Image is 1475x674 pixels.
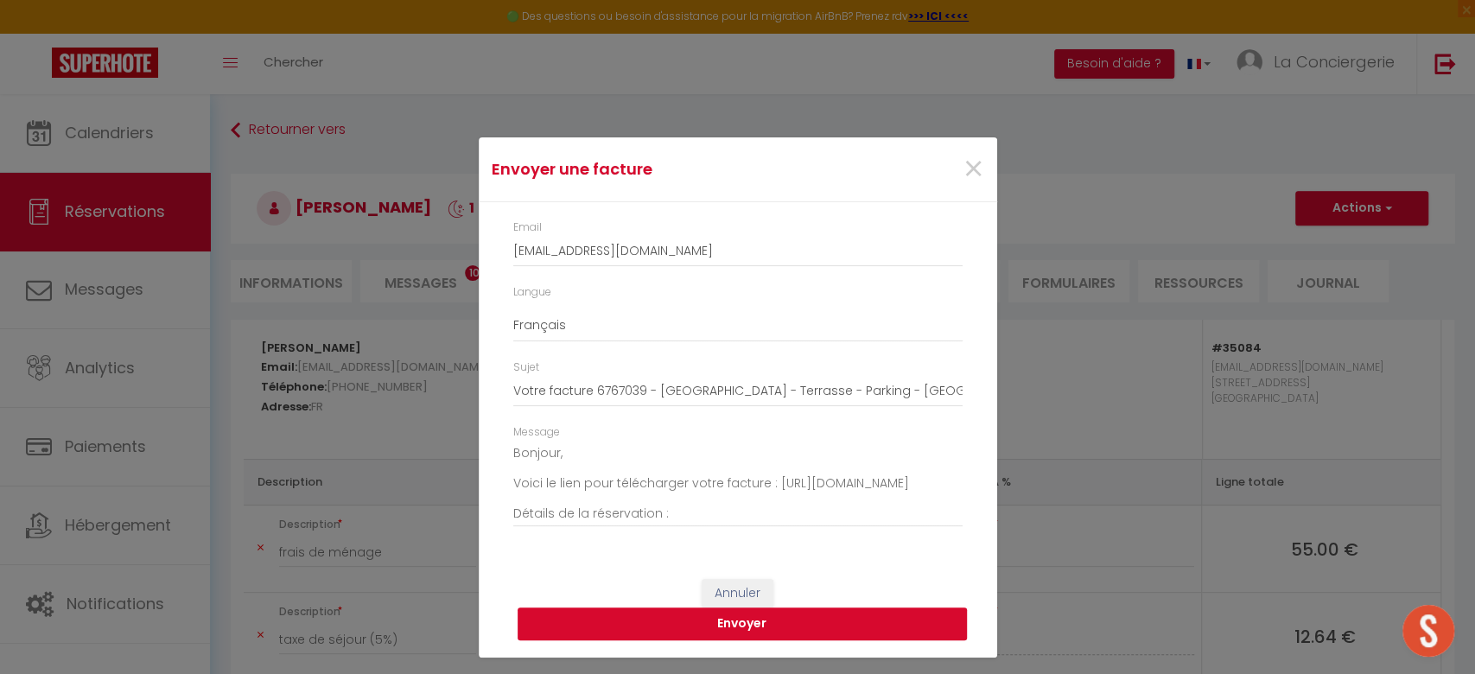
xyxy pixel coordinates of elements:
[963,151,984,188] button: Close
[963,143,984,195] span: ×
[513,424,560,441] label: Message
[518,607,967,640] button: Envoyer
[513,219,542,236] label: Email
[702,579,773,608] button: Annuler
[513,359,539,376] label: Sujet
[492,157,812,181] h4: Envoyer une facture
[1402,605,1454,657] div: Ouvrir le chat
[513,284,551,301] label: Langue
